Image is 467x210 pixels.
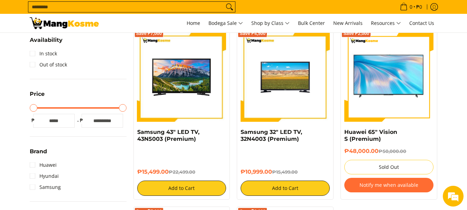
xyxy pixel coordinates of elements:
span: • [398,3,424,11]
a: Out of stock [30,59,67,70]
a: Bulk Center [295,14,328,33]
span: Brand [30,149,47,154]
span: Save ₱2,000 [343,31,369,36]
button: Add to Cart [137,181,226,196]
img: samsung-32-inch-led-tv-full-view-mang-kosme [241,33,330,122]
summary: Open [30,149,47,159]
div: Minimize live chat window [113,3,130,20]
span: Availability [30,37,63,43]
img: huawei-s-65-inch-4k-lcd-display-tv-full-view-mang-kosme [344,36,433,118]
a: New Arrivals [330,14,366,33]
span: 0 [409,4,413,9]
a: Huawei 65" Vision S (Premium) [344,129,397,142]
del: ₱15,499.00 [272,169,298,175]
a: In stock [30,48,57,59]
a: Contact Us [406,14,438,33]
span: Resources [371,19,401,28]
span: Price [30,91,45,97]
h6: ₱15,499.00 [137,168,226,175]
span: Contact Us [409,20,434,26]
a: Home [183,14,204,33]
span: ₱0 [415,4,423,9]
span: Save ₱7,000 [136,31,162,36]
a: Bodega Sale [205,14,246,33]
summary: Open [30,91,45,102]
span: We're online! [40,62,95,131]
h6: ₱10,999.00 [241,168,330,175]
span: Save ₱4,500 [240,31,265,36]
h6: ₱48,000.00 [344,148,433,155]
button: Add to Cart [241,181,330,196]
button: Sold Out [344,160,433,174]
img: TVs - Premium Television Brands l Mang Kosme [30,17,99,29]
img: samsung-43-inch-led-tv-full-view- mang-kosme [137,33,226,122]
a: Shop by Class [248,14,293,33]
nav: Main Menu [106,14,438,33]
span: Home [187,20,200,26]
span: Bulk Center [298,20,325,26]
button: Search [224,2,235,12]
a: Samsung 32" LED TV, 32N4003 (Premium) [241,129,302,142]
span: Bodega Sale [208,19,243,28]
a: Resources [367,14,404,33]
textarea: Type your message and hit 'Enter' [3,138,132,162]
a: Huawei [30,159,57,171]
del: ₱50,000.00 [379,148,406,154]
span: Shop by Class [251,19,290,28]
div: Chat with us now [36,39,116,48]
a: Samsung 43" LED TV, 43N5003 (Premium) [137,129,199,142]
summary: Open [30,37,63,48]
span: ₱ [78,117,85,124]
span: ₱ [30,117,37,124]
a: Samsung [30,182,61,193]
button: Notify me when available [344,178,433,192]
a: Hyundai [30,171,59,182]
del: ₱22,499.00 [169,169,195,175]
span: New Arrivals [333,20,363,26]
